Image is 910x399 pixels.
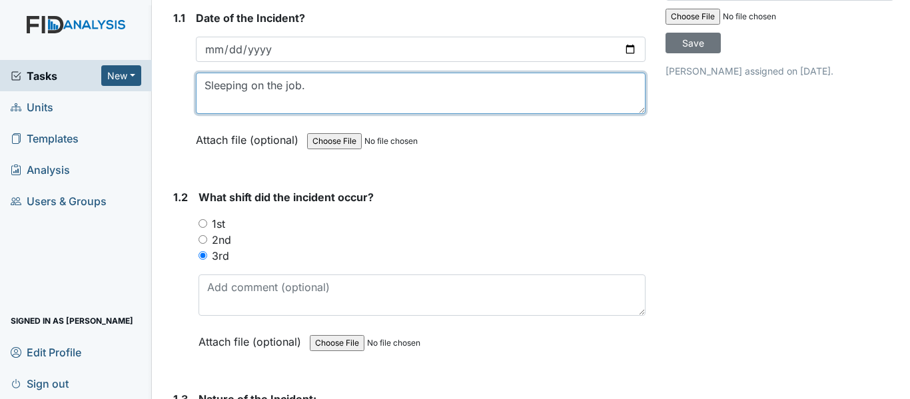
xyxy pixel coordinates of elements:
[666,64,894,78] p: [PERSON_NAME] assigned on [DATE].
[11,191,107,211] span: Users & Groups
[212,216,225,232] label: 1st
[11,128,79,149] span: Templates
[173,189,188,205] label: 1.2
[199,235,207,244] input: 2nd
[212,248,229,264] label: 3rd
[11,373,69,394] span: Sign out
[11,342,81,362] span: Edit Profile
[196,125,304,148] label: Attach file (optional)
[101,65,141,86] button: New
[11,97,53,117] span: Units
[199,191,374,204] span: What shift did the incident occur?
[199,219,207,228] input: 1st
[199,251,207,260] input: 3rd
[196,11,305,25] span: Date of the Incident?
[11,159,70,180] span: Analysis
[666,33,721,53] input: Save
[11,68,101,84] a: Tasks
[11,310,133,331] span: Signed in as [PERSON_NAME]
[199,326,306,350] label: Attach file (optional)
[212,232,231,248] label: 2nd
[173,10,185,26] label: 1.1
